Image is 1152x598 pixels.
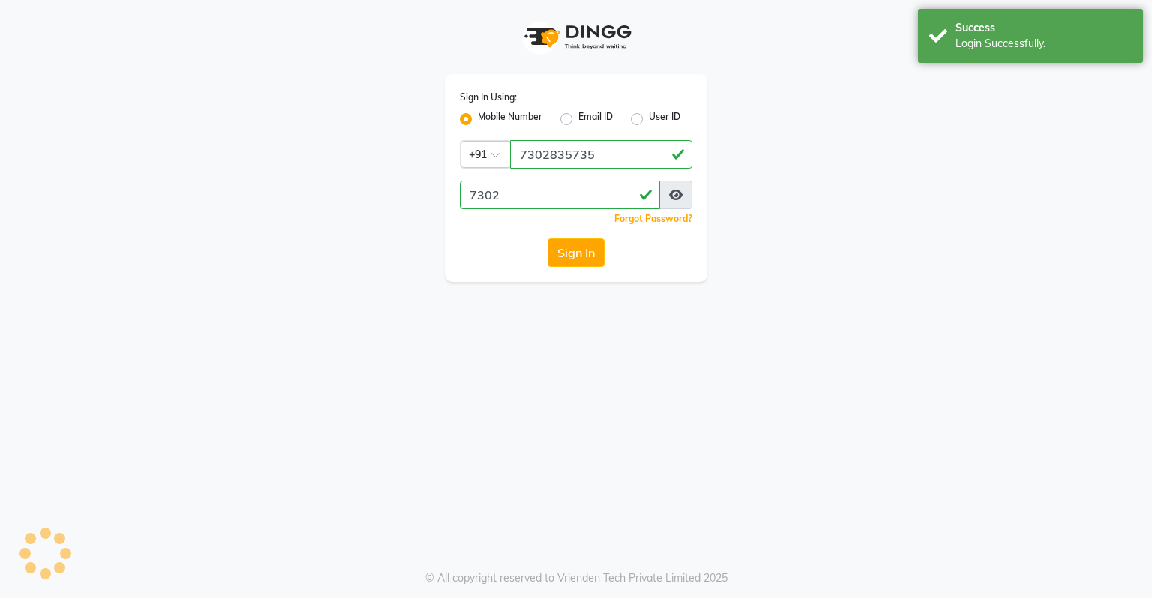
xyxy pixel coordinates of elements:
input: Username [460,181,660,209]
label: User ID [649,110,680,128]
label: Email ID [578,110,613,128]
img: logo1.svg [516,15,636,59]
div: Login Successfully. [955,36,1132,52]
label: Mobile Number [478,110,542,128]
div: Success [955,20,1132,36]
a: Forgot Password? [614,213,692,224]
label: Sign In Using: [460,91,517,104]
input: Username [510,140,692,169]
button: Sign In [547,238,604,267]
